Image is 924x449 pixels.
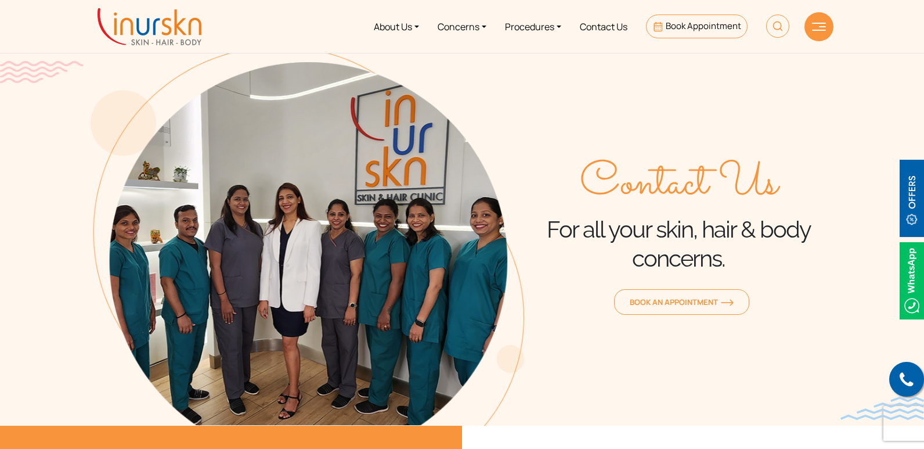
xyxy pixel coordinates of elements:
img: bluewave [840,397,924,420]
img: HeaderSearch [766,15,789,38]
a: Contact Us [571,5,637,48]
img: inurskn-logo [98,8,201,45]
span: Book an Appointment [630,297,734,307]
a: Book Appointment [646,15,748,38]
img: about-the-team-img [91,46,524,426]
img: orange-arrow [721,299,734,306]
span: Book Appointment [666,20,741,32]
a: About Us [364,5,428,48]
img: Whatsappicon [900,242,924,319]
span: Contact Us [580,158,778,210]
a: Concerns [428,5,496,48]
a: Book an Appointmentorange-arrow [614,289,749,315]
a: Whatsappicon [900,273,924,286]
img: hamLine.svg [812,23,826,31]
a: Procedures [496,5,571,48]
img: offerBt [900,160,924,237]
div: For all your skin, hair & body concerns. [524,158,833,273]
